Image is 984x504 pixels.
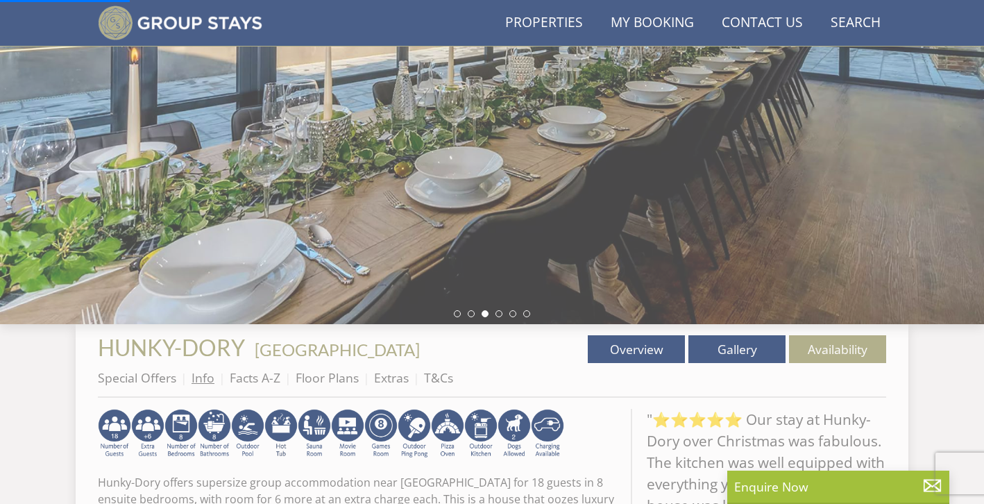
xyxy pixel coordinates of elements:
a: T&Cs [424,369,453,386]
img: Group Stays [98,6,262,40]
a: [GEOGRAPHIC_DATA] [255,339,420,360]
img: AD_4nXfEea9fjsBZaYM4FQkOmSL2mp7prwrKUMtvyDVH04DEZZ-fQK5N-KFpYD8-mF-DZQItcvVNpXuH_8ZZ4uNBQemi_VHZz... [198,409,231,459]
a: Facts A-Z [230,369,280,386]
img: AD_4nXe7_8LrJK20fD9VNWAdfykBvHkWcczWBt5QOadXbvIwJqtaRaRf-iI0SeDpMmH1MdC9T1Vy22FMXzzjMAvSuTB5cJ7z5... [498,409,531,459]
span: HUNKY-DORY [98,334,245,361]
a: Availability [789,335,886,363]
a: Properties [500,8,588,39]
a: Gallery [688,335,786,363]
img: AD_4nXcMx2CE34V8zJUSEa4yj9Pppk-n32tBXeIdXm2A2oX1xZoj8zz1pCuMiQujsiKLZDhbHnQsaZvA37aEfuFKITYDwIrZv... [331,409,364,459]
a: Search [825,8,886,39]
img: AD_4nXedYSikxxHOHvwVe1zj-uvhWiDuegjd4HYl2n2bWxGQmKrAZgnJMrbhh58_oki_pZTOANg4PdWvhHYhVneqXfw7gvoLH... [398,409,431,459]
a: Info [192,369,214,386]
img: AD_4nXcpX5uDwed6-YChlrI2BYOgXwgg3aqYHOhRm0XfZB-YtQW2NrmeCr45vGAfVKUq4uWnc59ZmEsEzoF5o39EWARlT1ewO... [264,409,298,459]
a: Special Offers [98,369,176,386]
a: Overview [588,335,685,363]
img: AD_4nXcLqu7mHUlbleRlt8iu7kfgD4c5vuY3as6GS2DgJT-pw8nhcZXGoB4_W80monpGRtkoSxUHjxYl0H8gUZYdyx3eTSZ87... [431,409,464,459]
img: AD_4nXeiHq2YoJhM5dILVd3_ED2fQJS8vSrwXgfXPplZADZwOSvnEx_k2sg58zluxz5puNttbVnYBQXx5jLpAutdfpE8fuHh-... [131,409,164,459]
img: AD_4nXdjbGEeivCGLLmyT_JEP7bTfXsjgyLfnLszUAQeQ4RcokDYHVBt5R8-zTDbAVICNoGv1Dwc3nsbUb1qR6CAkrbZUeZBN... [298,409,331,459]
span: - [249,339,420,360]
a: HUNKY-DORY [98,334,249,361]
a: My Booking [605,8,699,39]
a: Extras [374,369,409,386]
img: AD_4nXfTH09p_77QXgSCMRwRHt9uPNW8Va4Uit02IXPabNXDWzciDdevrPBrTCLz6v3P7E_ej9ytiKnaxPMKY2ysUWAwIMchf... [464,409,498,459]
img: AD_4nXdrZMsjcYNLGsKuA84hRzvIbesVCpXJ0qqnwZoX5ch9Zjv73tWe4fnFRs2gJ9dSiUubhZXckSJX_mqrZBmYExREIfryF... [364,409,398,459]
img: AD_4nXdDsAEOsbB9lXVrxVfY2IQYeHBfnUx_CaUFRBzfuaO8RNyyXxlH2Wf_qPn39V6gbunYCn1ooRbZ7oinqrctKIqpCrBIv... [164,409,198,459]
img: AD_4nXcnT2OPG21WxYUhsl9q61n1KejP7Pk9ESVM9x9VetD-X_UXXoxAKaMRZGYNcSGiAsmGyKm0QlThER1osyFXNLmuYOVBV... [531,409,564,459]
a: Floor Plans [296,369,359,386]
a: Contact Us [716,8,808,39]
img: AD_4nXfrjz9mP7-oMbM0CKOE2aHnkSysLtdANdZjy9Fnpg6B5lFXNZs7WxfHFeUdbhphP0pxfqqcKAzA6XCzOksDIrggG_9yu... [98,409,131,459]
p: Enquire Now [734,478,942,496]
img: AD_4nXdPSBEaVp0EOHgjd_SfoFIrFHWGUlnM1gBGEyPIIFTzO7ltJfOAwWr99H07jkNDymzSoP9drf0yfO4PGVIPQURrO1qZm... [231,409,264,459]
